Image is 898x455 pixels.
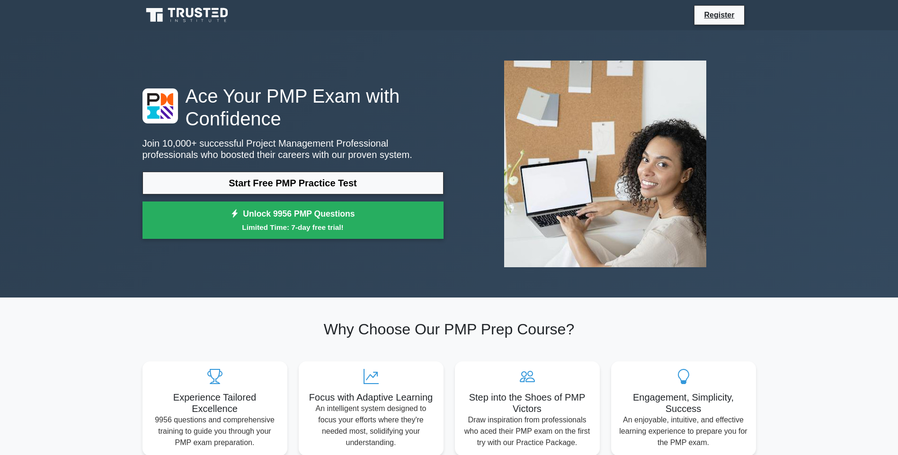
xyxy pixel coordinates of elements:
[462,414,592,448] p: Draw inspiration from professionals who aced their PMP exam on the first try with our Practice Pa...
[142,138,444,160] p: Join 10,000+ successful Project Management Professional professionals who boosted their careers w...
[619,414,748,448] p: An enjoyable, intuitive, and effective learning experience to prepare you for the PMP exam.
[306,392,436,403] h5: Focus with Adaptive Learning
[142,172,444,194] a: Start Free PMP Practice Test
[142,201,444,239] a: Unlock 9956 PMP QuestionsLimited Time: 7-day free trial!
[150,392,280,414] h5: Experience Tailored Excellence
[698,9,740,21] a: Register
[154,222,432,233] small: Limited Time: 7-day free trial!
[306,403,436,448] p: An intelligent system designed to focus your efforts where they're needed most, solidifying your ...
[462,392,592,414] h5: Step into the Shoes of PMP Victors
[619,392,748,414] h5: Engagement, Simplicity, Success
[150,414,280,448] p: 9956 questions and comprehensive training to guide you through your PMP exam preparation.
[142,320,756,338] h2: Why Choose Our PMP Prep Course?
[142,85,444,130] h1: Ace Your PMP Exam with Confidence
